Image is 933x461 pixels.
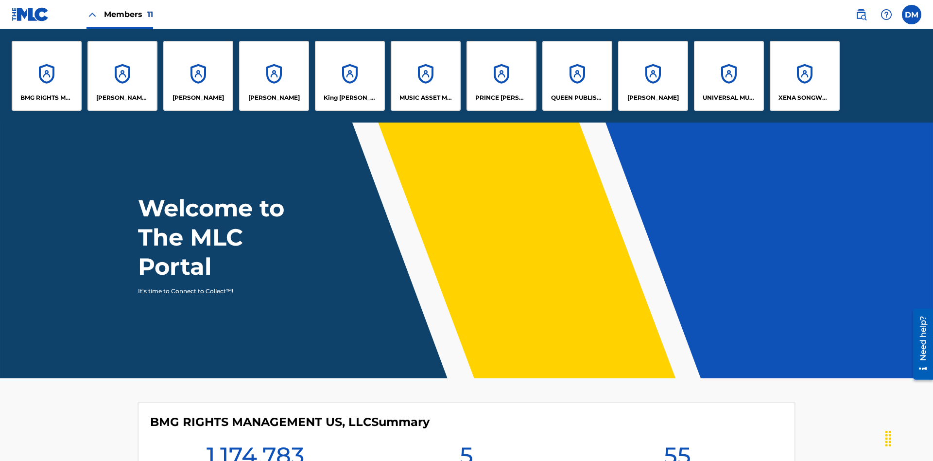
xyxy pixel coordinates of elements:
img: Close [86,9,98,20]
p: ELVIS COSTELLO [173,93,224,102]
span: Members [104,9,153,20]
a: AccountsUNIVERSAL MUSIC PUB GROUP [694,41,764,111]
img: MLC Logo [12,7,49,21]
p: BMG RIGHTS MANAGEMENT US, LLC [20,93,73,102]
a: AccountsPRINCE [PERSON_NAME] [466,41,536,111]
p: QUEEN PUBLISHA [551,93,604,102]
a: AccountsXENA SONGWRITER [770,41,840,111]
span: 11 [147,10,153,19]
img: search [855,9,867,20]
p: King McTesterson [324,93,377,102]
p: CLEO SONGWRITER [96,93,149,102]
img: help [881,9,892,20]
p: MUSIC ASSET MANAGEMENT (MAM) [399,93,452,102]
iframe: Resource Center [906,305,933,385]
p: PRINCE MCTESTERSON [475,93,528,102]
p: XENA SONGWRITER [778,93,831,102]
a: AccountsBMG RIGHTS MANAGEMENT US, LLC [12,41,82,111]
h1: Welcome to The MLC Portal [138,194,320,281]
a: Accounts[PERSON_NAME] [239,41,309,111]
a: Accounts[PERSON_NAME] SONGWRITER [87,41,157,111]
div: Help [877,5,896,24]
a: AccountsKing [PERSON_NAME] [315,41,385,111]
h4: BMG RIGHTS MANAGEMENT US, LLC [150,415,430,429]
a: Accounts[PERSON_NAME] [618,41,688,111]
p: UNIVERSAL MUSIC PUB GROUP [703,93,756,102]
a: AccountsMUSIC ASSET MANAGEMENT (MAM) [391,41,461,111]
div: User Menu [902,5,921,24]
p: RONALD MCTESTERSON [627,93,679,102]
div: Drag [881,424,896,453]
p: It's time to Connect to Collect™! [138,287,307,296]
iframe: Chat Widget [884,414,933,461]
a: AccountsQUEEN PUBLISHA [542,41,612,111]
a: Public Search [851,5,871,24]
p: EYAMA MCSINGER [248,93,300,102]
a: Accounts[PERSON_NAME] [163,41,233,111]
